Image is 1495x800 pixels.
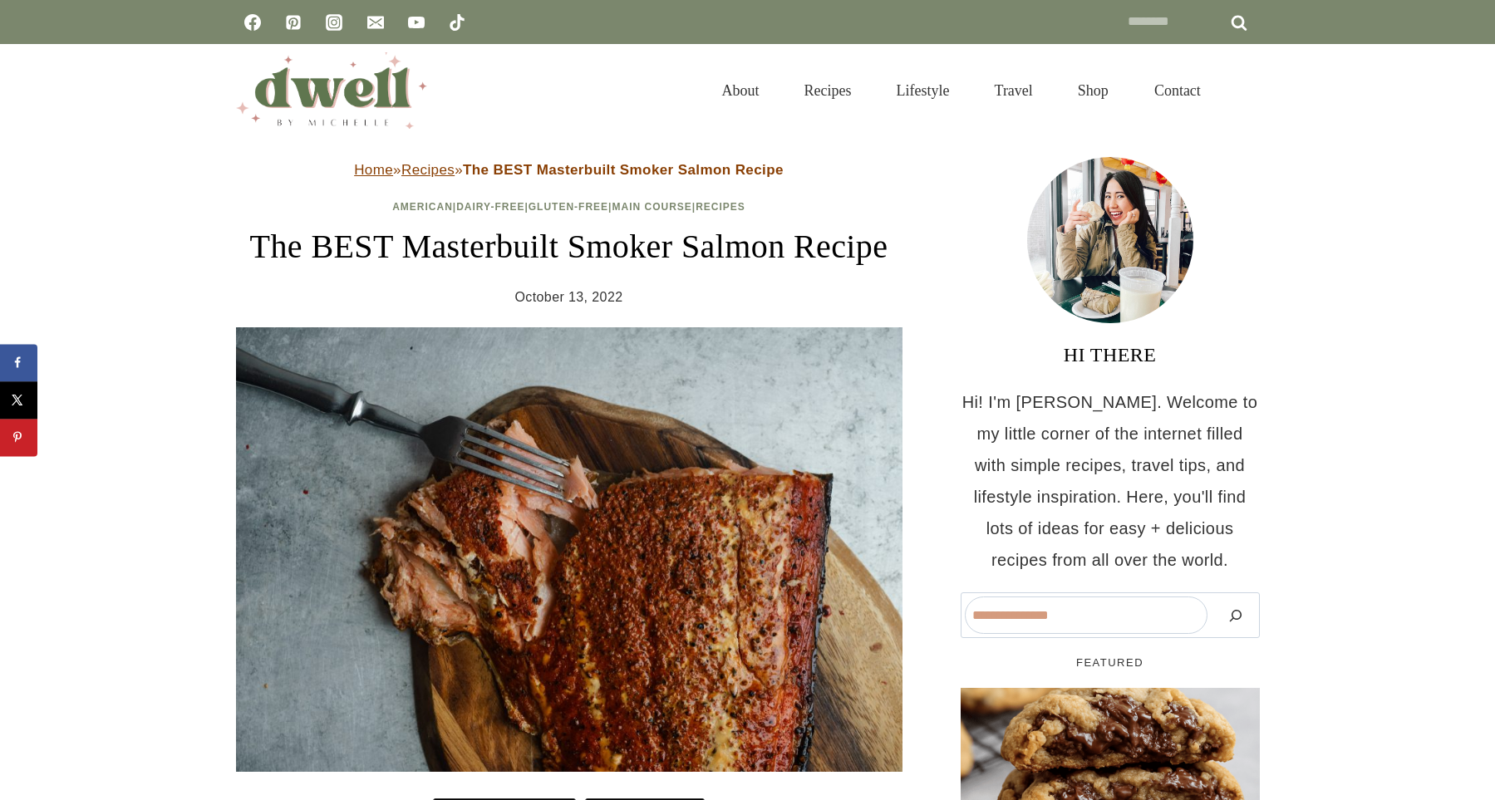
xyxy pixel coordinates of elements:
a: YouTube [400,6,433,39]
p: Hi! I'm [PERSON_NAME]. Welcome to my little corner of the internet filled with simple recipes, tr... [961,386,1260,576]
h3: HI THERE [961,340,1260,370]
time: October 13, 2022 [514,285,622,310]
img: Ready to eat smoked salmon with fork [236,327,902,772]
a: American [392,201,453,213]
a: Recipes [401,162,455,178]
a: Dairy-Free [456,201,524,213]
a: Email [359,6,392,39]
button: View Search Form [1232,76,1260,105]
a: Lifestyle [874,61,972,120]
a: Gluten-Free [529,201,608,213]
h1: The BEST Masterbuilt Smoker Salmon Recipe [236,222,902,272]
button: Search [1216,596,1256,634]
a: Facebook [236,6,269,39]
a: Pinterest [277,6,310,39]
strong: The BEST Masterbuilt Smoker Salmon Recipe [463,162,784,178]
span: | | | | [392,201,745,213]
a: Recipes [782,61,874,120]
img: DWELL by michelle [236,52,427,129]
h5: FEATURED [961,655,1260,671]
a: Recipes [696,201,745,213]
nav: Primary Navigation [700,61,1222,120]
a: TikTok [440,6,474,39]
a: Travel [972,61,1055,120]
a: Home [354,162,393,178]
a: Main Course [612,201,691,213]
a: About [700,61,782,120]
a: Contact [1132,61,1223,120]
span: » » [354,162,784,178]
a: Shop [1055,61,1131,120]
a: Instagram [317,6,351,39]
